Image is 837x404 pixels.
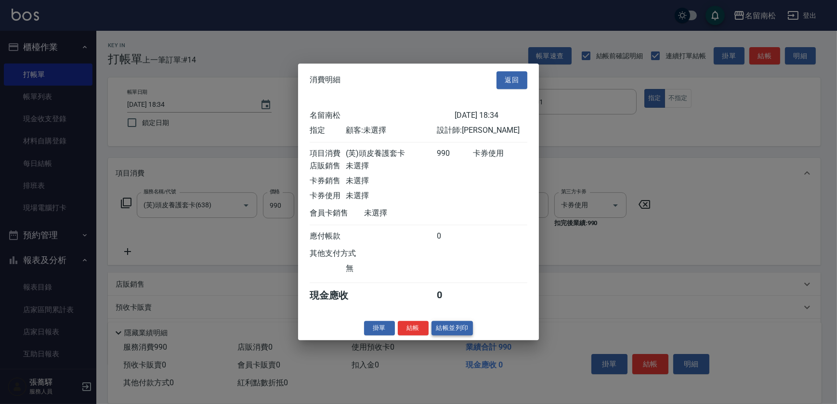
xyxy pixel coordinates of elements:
div: 未選擇 [364,208,455,218]
button: 結帳並列印 [432,321,473,336]
div: 卡券使用 [473,149,527,159]
div: 名留南松 [310,111,455,121]
div: 項目消費 [310,149,346,159]
div: 會員卡銷售 [310,208,364,218]
div: [DATE] 18:34 [455,111,527,121]
div: 店販銷售 [310,161,346,171]
div: 指定 [310,126,346,136]
div: 未選擇 [346,176,436,186]
div: (芙)頭皮養護套卡 [346,149,436,159]
div: 設計師: [PERSON_NAME] [437,126,527,136]
div: 其他支付方式 [310,249,382,259]
button: 返回 [497,71,527,89]
div: 顧客: 未選擇 [346,126,436,136]
div: 應付帳款 [310,231,346,241]
div: 卡券銷售 [310,176,346,186]
button: 掛單 [364,321,395,336]
div: 0 [437,231,473,241]
div: 未選擇 [346,161,436,171]
div: 無 [346,264,436,274]
span: 消費明細 [310,76,340,85]
div: 未選擇 [346,191,436,201]
div: 0 [437,289,473,302]
div: 990 [437,149,473,159]
div: 現金應收 [310,289,364,302]
button: 結帳 [398,321,429,336]
div: 卡券使用 [310,191,346,201]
